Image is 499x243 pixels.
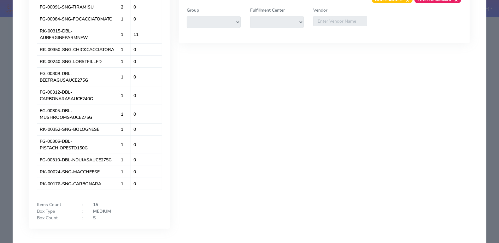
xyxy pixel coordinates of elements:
td: 0 [131,135,162,154]
strong: MEDIUM [93,208,111,214]
td: 1 [118,43,131,55]
td: 0 [131,178,162,190]
td: RK-00352-SNG-BOLOGNESE [37,123,118,135]
td: 0 [131,123,162,135]
label: Group [187,7,199,14]
div: Items Count [32,201,77,208]
td: 0 [131,154,162,166]
td: FG-00306-DBL-PISTACHIOPESTO150G [37,135,118,154]
td: 1 [118,166,131,178]
td: 0 [131,86,162,105]
td: 1 [118,86,131,105]
td: RK-00024-SNG-MACCHEESE [37,166,118,178]
td: 0 [131,13,162,25]
td: 1 [118,13,131,25]
td: 0 [131,43,162,55]
td: 11 [131,25,162,43]
td: RK-00315-DBL-AUBERGINEPARMNEW [37,25,118,43]
td: 1 [118,25,131,43]
div: : [77,208,89,215]
input: Enter Vendor Name [313,16,367,26]
td: 1 [118,123,131,135]
div: Box Count [32,215,77,221]
td: 1 [118,178,131,190]
td: 0 [131,1,162,13]
td: FG-00312-DBL-CARBONARASAUCE240G [37,86,118,105]
td: FG-00305-DBL-MUSHROOMSAUCE275G [37,105,118,123]
label: Vendor [313,7,327,14]
strong: 15 [93,202,98,208]
td: 1 [118,67,131,86]
td: RK-00176-SNG-CARBONARA [37,178,118,190]
td: 0 [131,166,162,178]
td: 0 [131,67,162,86]
td: 1 [118,55,131,67]
label: Fulfillment Center [250,7,285,14]
td: FG-00084-SNG-FOCACCIATOMATO [37,13,118,25]
td: 1 [118,135,131,154]
div: : [77,215,89,221]
strong: 5 [93,215,96,221]
td: 1 [118,154,131,166]
td: 0 [131,105,162,123]
td: 0 [131,55,162,67]
div: Box Type [32,208,77,215]
td: RK-00240-SNG-LOBSTFILLED [37,55,118,67]
td: FG-00309-DBL-BEEFRAGUSAUCE275G [37,67,118,86]
td: FG-00310-DBL-NDUJASAUCE275G [37,154,118,166]
td: 1 [118,105,131,123]
div: : [77,201,89,208]
td: 2 [118,1,131,13]
td: RK-00350-SNG-CHICKCACCIATORA [37,43,118,55]
td: FG-00091-SNG-TIRAMISU [37,1,118,13]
